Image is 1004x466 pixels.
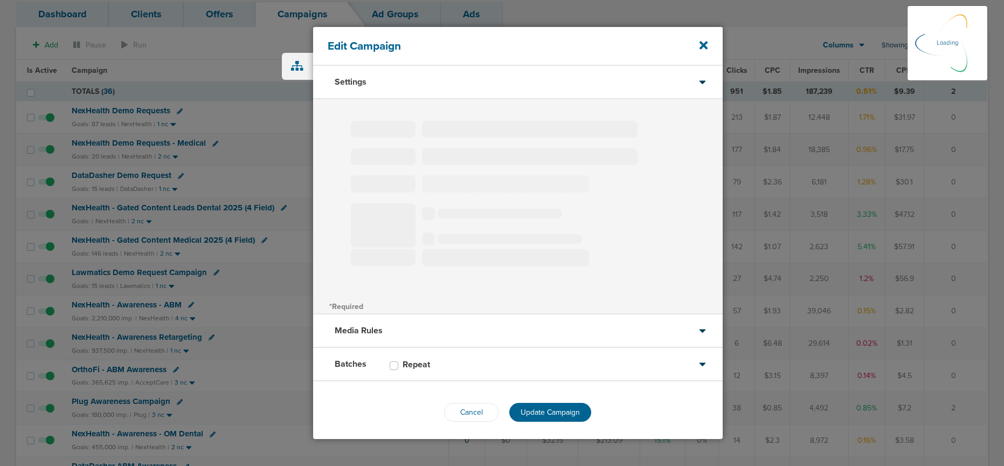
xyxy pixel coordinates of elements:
h3: Repeat [403,359,430,370]
h3: Batches [335,359,366,369]
p: Loading [937,37,958,50]
h3: Settings [335,77,366,87]
h3: Media Rules [335,325,383,336]
span: Update Campaign [521,408,580,417]
button: Cancel [444,403,498,422]
button: Update Campaign [509,403,591,422]
span: *Required [329,302,363,311]
h4: Edit Campaign [328,39,670,53]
